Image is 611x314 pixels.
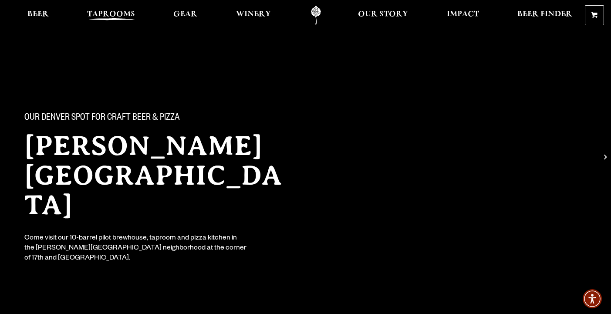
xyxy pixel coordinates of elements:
[300,6,332,25] a: Odell Home
[358,11,408,18] span: Our Story
[87,11,135,18] span: Taprooms
[517,11,572,18] span: Beer Finder
[24,131,296,220] h2: [PERSON_NAME][GEOGRAPHIC_DATA]
[352,6,414,25] a: Our Story
[512,6,578,25] a: Beer Finder
[81,6,141,25] a: Taprooms
[441,6,485,25] a: Impact
[168,6,203,25] a: Gear
[173,11,197,18] span: Gear
[447,11,479,18] span: Impact
[22,6,54,25] a: Beer
[583,289,602,308] div: Accessibility Menu
[24,113,180,124] span: Our Denver spot for craft beer & pizza
[230,6,277,25] a: Winery
[27,11,49,18] span: Beer
[24,234,247,264] div: Come visit our 10-barrel pilot brewhouse, taproom and pizza kitchen in the [PERSON_NAME][GEOGRAPH...
[236,11,271,18] span: Winery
